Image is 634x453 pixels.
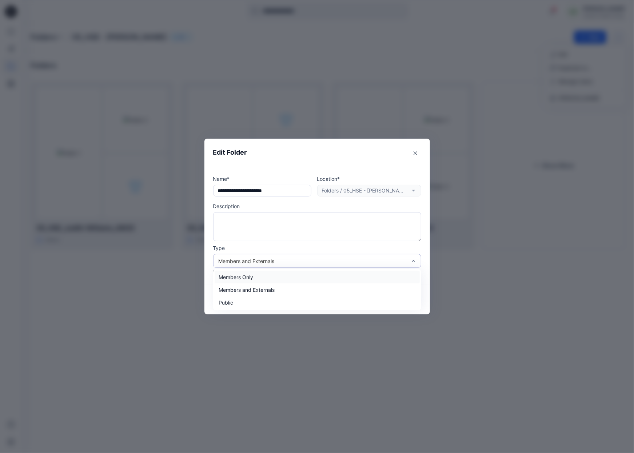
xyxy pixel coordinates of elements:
[410,147,421,159] button: Close
[317,175,421,183] p: Location*
[213,175,311,183] p: Name*
[219,257,407,265] div: Members and Externals
[204,139,430,166] header: Edit Folder
[215,296,420,309] div: Public
[215,283,420,296] div: Members and Externals
[213,202,421,210] p: Description
[275,269,362,276] p: Can include members and externals.
[213,269,274,276] p: Members and Externals :
[215,271,420,283] div: Members Only
[213,244,421,252] p: Type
